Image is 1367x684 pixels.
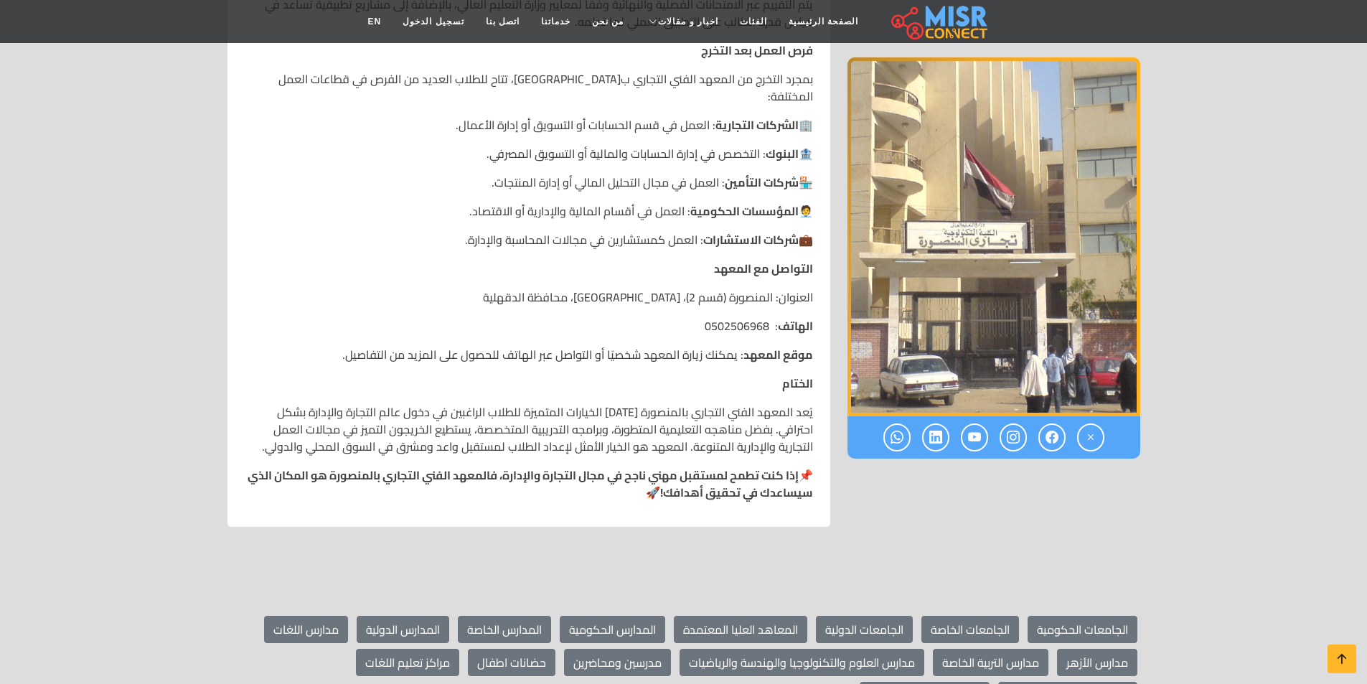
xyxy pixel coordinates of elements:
img: main.misr_connect [891,4,987,39]
a: مدرسين ومحاضرين [564,649,671,676]
a: EN [357,8,393,35]
p: 💼 : العمل كمستشارين في مجالات المحاسبة والإدارة. [245,231,813,248]
strong: شركات التأمين [725,172,799,193]
a: مدارس التربية الخاصة [933,649,1048,676]
p: 🏢 : العمل في قسم الحسابات أو التسويق أو إدارة الأعمال. [245,116,813,133]
p: يُعد المعهد الفني التجاري بالمنصورة [DATE] الخيارات المتميزة للطلاب الراغبين في دخول عالم التجارة... [245,403,813,455]
a: خدماتنا [530,8,581,35]
img: المعهد الفني التجاري بالمنصورة [847,57,1140,416]
strong: الختام [782,373,813,394]
a: اخبار و مقالات [634,8,729,35]
strong: شركات الاستشارات [703,229,799,250]
div: 1 / 1 [847,57,1140,416]
a: الجامعات الدولية [816,616,913,643]
a: المدارس الدولية [357,616,449,643]
a: تسجيل الدخول [392,8,474,35]
a: مراكز تعليم اللغات [356,649,459,676]
p: : 0502506968 [245,317,813,334]
p: العنوان: المنصورة (قسم 2)، [GEOGRAPHIC_DATA]، محافظة الدقهلية [245,289,813,306]
strong: الشركات التجارية [715,114,799,136]
strong: إذا كنت تطمح لمستقبل مهني ناجح في مجال التجارة والإدارة، فالمعهد الفني التجاري بالمنصورة هو المكا... [248,464,813,503]
a: حضانات اطفال [468,649,555,676]
p: : يمكنك زيارة المعهد شخصيًا أو التواصل عبر الهاتف للحصول على المزيد من التفاصيل. [245,346,813,363]
p: 📌 🚀 [245,467,813,501]
strong: الهاتف [778,315,813,337]
a: المدارس الخاصة [458,616,551,643]
a: المعاهد العليا المعتمدة [674,616,807,643]
p: بمجرد التخرج من المعهد الفني التجاري ب[GEOGRAPHIC_DATA]، تتاح للطلاب العديد من الفرص في قطاعات ال... [245,70,813,105]
a: الصفحة الرئيسية [778,8,869,35]
p: 🏦 : التخصص في إدارة الحسابات والمالية أو التسويق المصرفي. [245,145,813,162]
a: الجامعات الحكومية [1028,616,1137,643]
strong: البنوك [766,143,799,164]
a: الجامعات الخاصة [921,616,1019,643]
a: المدارس الحكومية [560,616,665,643]
strong: المؤسسات الحكومية [690,200,799,222]
strong: موقع المعهد [743,344,813,365]
a: مدارس العلوم والتكنولوجيا والهندسة والرياضيات [680,649,924,676]
a: مدارس اللغات [264,616,348,643]
strong: التواصل مع المعهد [714,258,813,279]
a: من نحن [581,8,634,35]
p: 🏪 : العمل في مجال التحليل المالي أو إدارة المنتجات. [245,174,813,191]
span: اخبار و مقالات [658,15,718,28]
a: مدارس الأزهر [1057,649,1137,676]
a: الفئات [729,8,778,35]
p: 🧑‍💼 : العمل في أقسام المالية والإدارية أو الاقتصاد. [245,202,813,220]
a: اتصل بنا [475,8,530,35]
strong: فرص العمل بعد التخرج [701,39,813,61]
